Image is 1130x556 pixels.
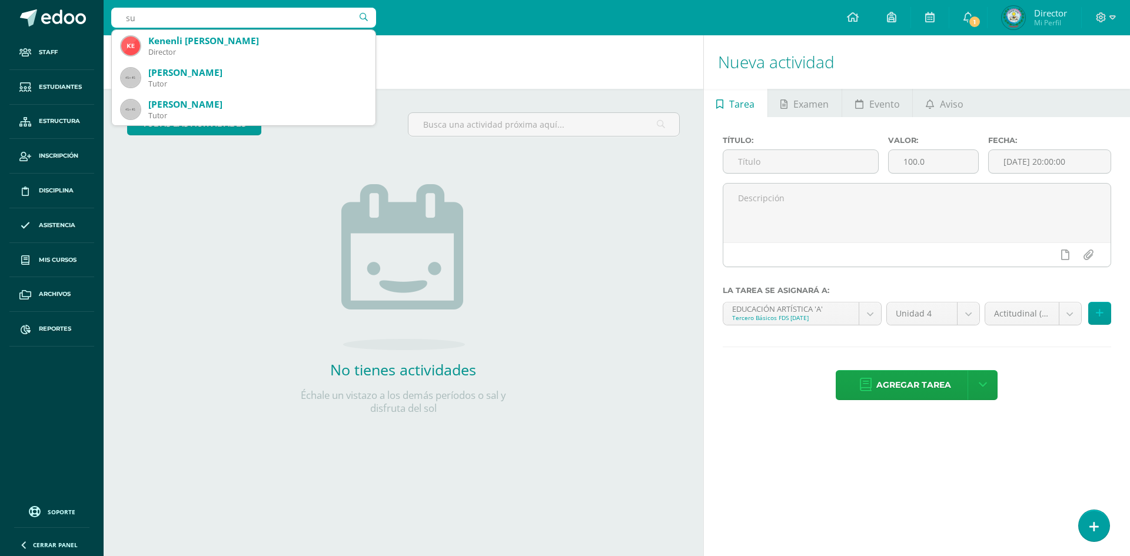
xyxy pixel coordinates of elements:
[723,302,881,325] a: EDUCACIÓN ARTÍSTICA 'A'Tercero Básicos FDS [DATE]
[9,312,94,347] a: Reportes
[896,302,948,325] span: Unidad 4
[723,136,879,145] label: Título:
[39,324,71,334] span: Reportes
[148,66,366,79] div: [PERSON_NAME]
[913,89,976,117] a: Aviso
[9,174,94,208] a: Disciplina
[869,90,900,118] span: Evento
[768,89,842,117] a: Examen
[121,100,140,119] img: 45x45
[968,15,981,28] span: 1
[121,36,140,55] img: 33ffc31a5107a9f82d5f3c37a6ea5253.png
[842,89,912,117] a: Evento
[732,302,850,314] div: EDUCACIÓN ARTÍSTICA 'A'
[121,68,140,87] img: 45x45
[1034,7,1067,19] span: Director
[33,541,78,549] span: Cerrar panel
[39,186,74,195] span: Disciplina
[39,116,80,126] span: Estructura
[793,90,829,118] span: Examen
[989,150,1111,173] input: Fecha de entrega
[9,105,94,139] a: Estructura
[876,371,951,399] span: Agregar tarea
[285,389,521,415] p: Échale un vistazo a los demás períodos o sal y disfruta del sol
[39,82,82,92] span: Estudiantes
[148,47,366,57] div: Director
[39,221,75,230] span: Asistencia
[148,111,366,121] div: Tutor
[9,208,94,243] a: Asistencia
[148,79,366,89] div: Tutor
[718,35,1116,89] h1: Nueva actividad
[940,90,963,118] span: Aviso
[887,302,979,325] a: Unidad 4
[148,35,366,47] div: Kenenli [PERSON_NAME]
[9,139,94,174] a: Inscripción
[729,90,755,118] span: Tarea
[723,286,1111,295] label: La tarea se asignará a:
[48,508,75,516] span: Soporte
[889,150,978,173] input: Puntos máximos
[1034,18,1067,28] span: Mi Perfil
[732,314,850,322] div: Tercero Básicos FDS [DATE]
[9,70,94,105] a: Estudiantes
[285,359,521,379] h2: No tienes actividades
[341,184,465,350] img: no_activities.png
[9,35,94,70] a: Staff
[39,151,78,161] span: Inscripción
[39,48,58,57] span: Staff
[1002,6,1025,29] img: 648d3fb031ec89f861c257ccece062c1.png
[985,302,1081,325] a: Actitudinal (10.0%)
[14,503,89,519] a: Soporte
[994,302,1050,325] span: Actitudinal (10.0%)
[148,98,366,111] div: [PERSON_NAME]
[9,277,94,312] a: Archivos
[118,35,689,89] h1: Actividades
[9,243,94,278] a: Mis cursos
[408,113,679,136] input: Busca una actividad próxima aquí...
[39,255,77,265] span: Mis cursos
[888,136,978,145] label: Valor:
[704,89,767,117] a: Tarea
[39,289,71,299] span: Archivos
[111,8,376,28] input: Busca un usuario...
[988,136,1111,145] label: Fecha:
[723,150,879,173] input: Título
